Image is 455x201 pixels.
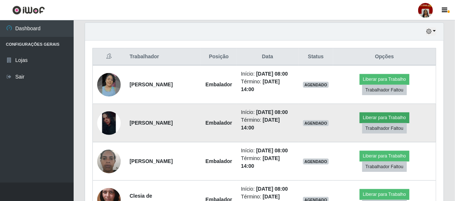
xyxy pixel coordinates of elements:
[237,48,299,66] th: Data
[241,78,294,93] li: Término:
[299,48,333,66] th: Status
[360,74,409,84] button: Liberar para Trabalho
[97,146,121,177] img: 1732878359290.jpeg
[241,155,294,170] li: Término:
[205,82,232,87] strong: Embalador
[360,151,409,161] button: Liberar para Trabalho
[97,73,121,97] img: 1675378096176.jpeg
[130,158,173,164] strong: [PERSON_NAME]
[362,162,407,172] button: Trabalhador Faltou
[201,48,236,66] th: Posição
[362,85,407,95] button: Trabalhador Faltou
[12,6,45,15] img: CoreUI Logo
[303,159,329,164] span: AGENDADO
[360,112,409,123] button: Liberar para Trabalho
[362,123,407,134] button: Trabalhador Faltou
[241,116,294,132] li: Término:
[303,120,329,126] span: AGENDADO
[256,148,288,153] time: [DATE] 08:00
[130,82,173,87] strong: [PERSON_NAME]
[241,108,294,116] li: Início:
[97,111,121,135] img: 1704829522631.jpeg
[256,186,288,192] time: [DATE] 08:00
[256,71,288,77] time: [DATE] 08:00
[130,120,173,126] strong: [PERSON_NAME]
[303,82,329,88] span: AGENDADO
[360,189,409,200] button: Liberar para Trabalho
[256,109,288,115] time: [DATE] 08:00
[125,48,201,66] th: Trabalhador
[241,147,294,155] li: Início:
[241,185,294,193] li: Início:
[205,120,232,126] strong: Embalador
[333,48,436,66] th: Opções
[241,70,294,78] li: Início:
[205,158,232,164] strong: Embalador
